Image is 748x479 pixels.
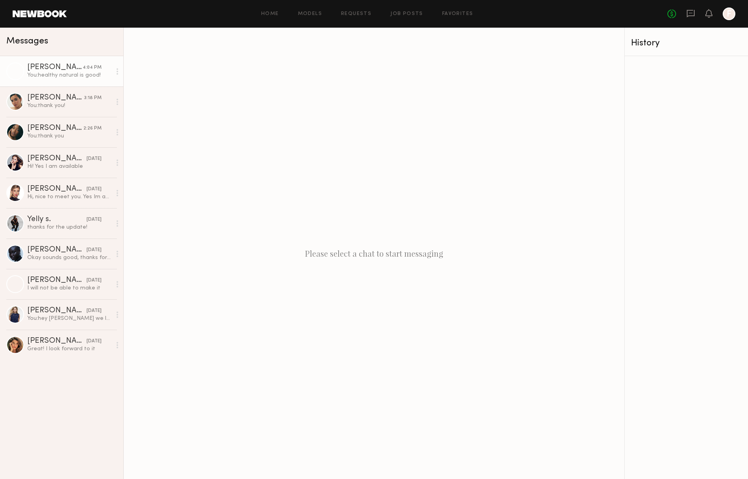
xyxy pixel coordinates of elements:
[87,155,102,163] div: [DATE]
[87,338,102,345] div: [DATE]
[723,8,735,20] a: F
[87,277,102,284] div: [DATE]
[442,11,473,17] a: Favorites
[27,254,111,261] div: Okay sounds good, thanks for the update!
[27,155,87,163] div: [PERSON_NAME]
[27,163,111,170] div: Hi! Yes I am available
[27,276,87,284] div: [PERSON_NAME]
[27,94,84,102] div: [PERSON_NAME]
[27,185,87,193] div: [PERSON_NAME]
[27,193,111,201] div: Hi, nice to meet you. Yes Im available. Also, my Instagram is @meggirll. Thank you!
[83,64,102,71] div: 4:04 PM
[27,64,83,71] div: [PERSON_NAME]
[27,337,87,345] div: [PERSON_NAME]
[87,216,102,224] div: [DATE]
[27,315,111,322] div: You: hey [PERSON_NAME] we love your look, I am casting a photo/video shoot for the brand L'eggs f...
[83,125,102,132] div: 2:26 PM
[27,71,111,79] div: You: healthy natural is good!
[87,307,102,315] div: [DATE]
[341,11,371,17] a: Requests
[6,37,48,46] span: Messages
[27,345,111,353] div: Great! I look forward to it
[124,28,624,479] div: Please select a chat to start messaging
[390,11,423,17] a: Job Posts
[27,102,111,109] div: You: thank you!
[27,132,111,140] div: You: thank you
[87,246,102,254] div: [DATE]
[27,224,111,231] div: thanks for the update!
[298,11,322,17] a: Models
[27,284,111,292] div: I will not be able to make it
[27,307,87,315] div: [PERSON_NAME]
[27,124,83,132] div: [PERSON_NAME]
[87,186,102,193] div: [DATE]
[84,94,102,102] div: 3:18 PM
[27,216,87,224] div: Yelly s.
[261,11,279,17] a: Home
[27,246,87,254] div: [PERSON_NAME]
[631,39,742,48] div: History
